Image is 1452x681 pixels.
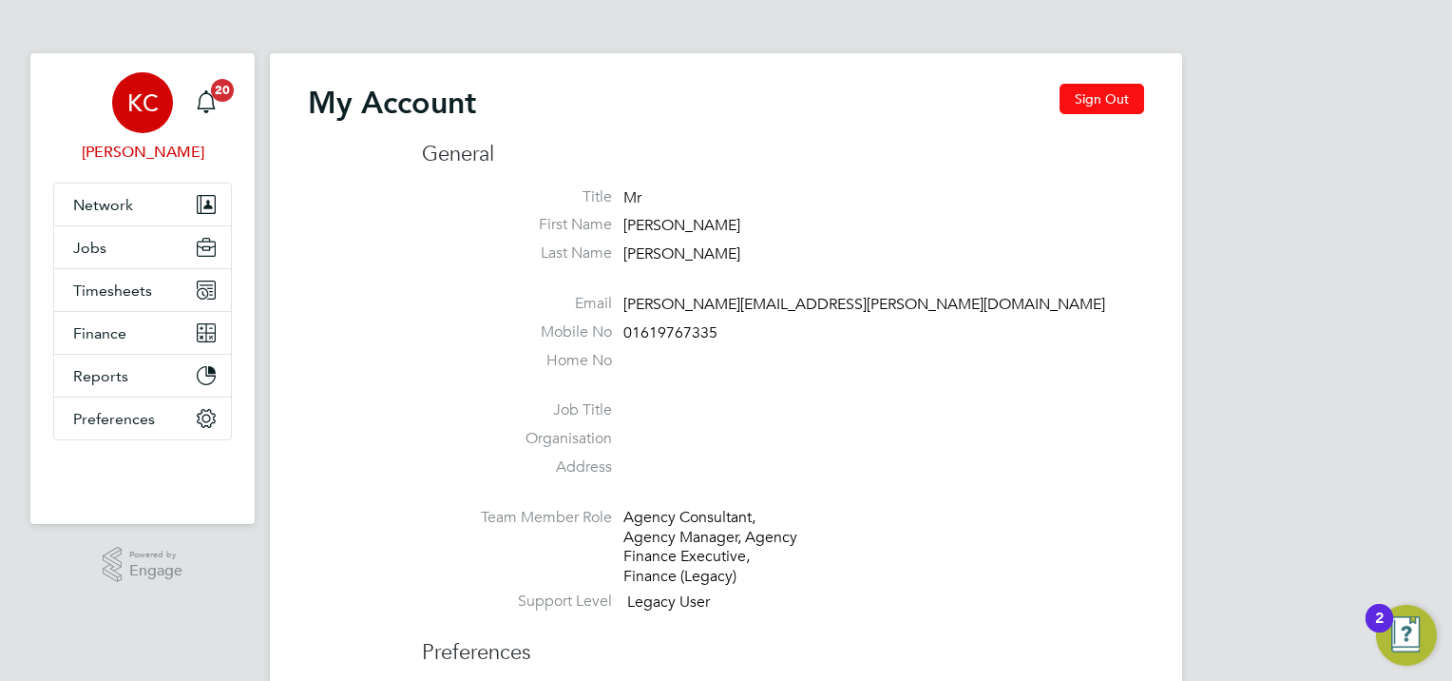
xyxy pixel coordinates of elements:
label: Home No [422,351,612,371]
div: Agency Consultant, Agency Manager, Agency Finance Executive, Finance (Legacy) [623,508,804,587]
span: Engage [129,563,182,579]
span: Jobs [73,239,106,257]
span: [PERSON_NAME][EMAIL_ADDRESS][PERSON_NAME][DOMAIN_NAME] [623,295,1105,314]
nav: Main navigation [30,53,255,524]
span: 20 [211,79,234,102]
a: Powered byEngage [103,547,183,583]
span: Preferences [73,410,155,428]
h3: Preferences [422,620,1144,667]
span: Reports [73,367,128,385]
span: KC [127,90,159,115]
h3: General [422,141,1144,168]
label: Address [422,457,612,477]
span: Timesheets [73,282,152,300]
a: Go to home page [53,459,232,490]
span: Karen Chatfield [53,141,232,164]
span: 01619767335 [623,323,717,342]
button: Preferences [54,398,231,439]
button: Sign Out [1060,84,1144,114]
div: 2 [1375,618,1384,643]
h2: My Account [308,84,476,122]
button: Reports [54,355,231,397]
a: 20 [187,72,225,133]
span: [PERSON_NAME] [623,217,740,236]
span: Mr [623,188,641,207]
span: Network [73,196,133,214]
a: KC[PERSON_NAME] [53,72,232,164]
label: Job Title [422,400,612,420]
label: First Name [422,215,612,235]
span: Finance [73,324,126,342]
button: Open Resource Center, 2 new notifications [1376,605,1437,666]
img: fastbook-logo-retina.png [54,459,232,490]
span: Legacy User [627,593,710,612]
label: Support Level [422,592,612,612]
label: Team Member Role [422,508,612,528]
button: Finance [54,312,231,354]
button: Jobs [54,226,231,268]
label: Organisation [422,429,612,449]
label: Last Name [422,243,612,263]
button: Timesheets [54,269,231,311]
label: Email [422,294,612,314]
button: Network [54,184,231,225]
label: Mobile No [422,322,612,342]
span: [PERSON_NAME] [623,244,740,263]
span: Powered by [129,547,182,563]
label: Title [422,187,612,207]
